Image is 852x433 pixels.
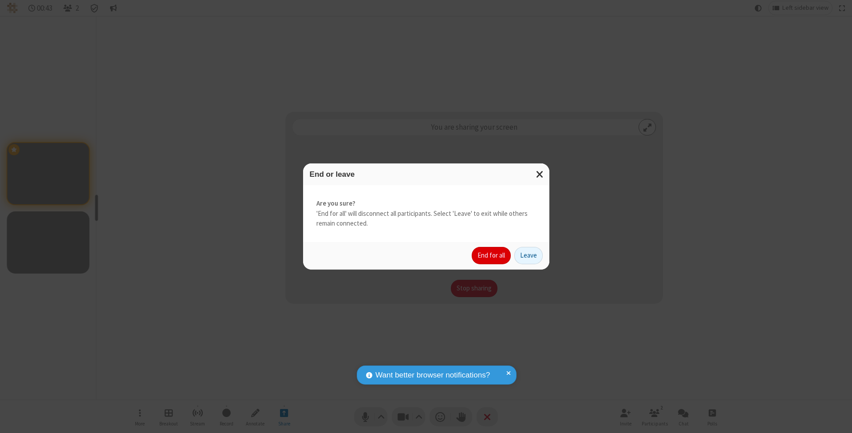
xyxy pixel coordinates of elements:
[472,247,511,265] button: End for all
[375,369,490,381] span: Want better browser notifications?
[316,199,536,209] strong: Are you sure?
[310,170,543,179] h3: End or leave
[514,247,543,265] button: Leave
[531,163,549,185] button: Close modal
[303,185,549,242] div: 'End for all' will disconnect all participants. Select 'Leave' to exit while others remain connec...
